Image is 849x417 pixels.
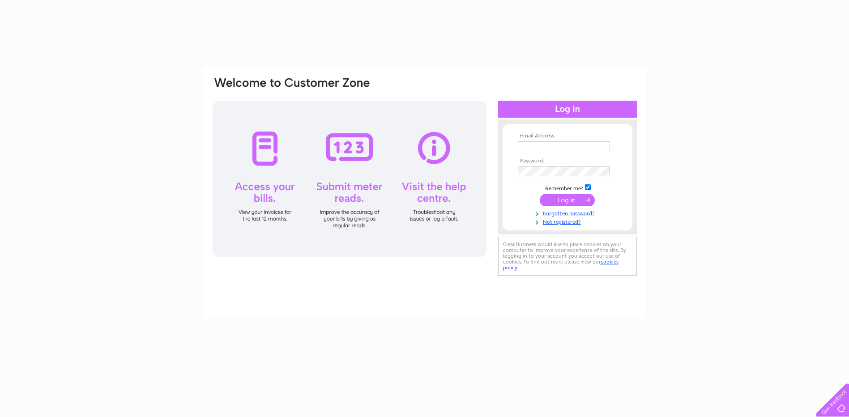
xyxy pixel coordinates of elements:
[518,208,619,217] a: Forgotten password?
[503,259,619,271] a: cookies policy
[516,133,619,139] th: Email Address:
[518,217,619,226] a: Not registered?
[498,237,637,276] div: Clear Business would like to place cookies on your computer to improve your experience of the sit...
[516,158,619,164] th: Password:
[540,194,595,206] input: Submit
[516,183,619,192] td: Remember me?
